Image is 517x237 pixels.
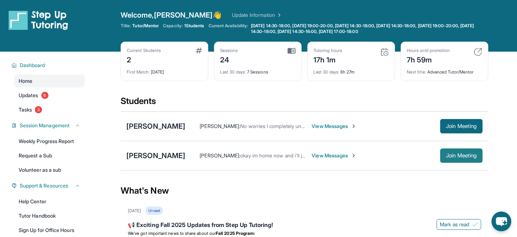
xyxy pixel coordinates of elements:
span: Updates [19,92,38,99]
div: [PERSON_NAME] [126,121,185,131]
span: 3 [35,106,42,113]
img: card [380,48,389,56]
div: 📢 Exciting Fall 2025 Updates from Step Up Tutoring! [128,221,481,231]
a: Updates6 [14,89,85,102]
div: [PERSON_NAME] [126,151,185,161]
div: 2 [127,53,161,65]
a: Tasks3 [14,103,85,116]
button: Session Management [17,122,80,129]
span: View Messages [312,152,357,159]
span: Title: [121,23,131,29]
button: Join Meeting [440,119,483,133]
span: [DATE] 14:30-18:00, [DATE] 19:00-20:00, [DATE] 14:30-18:00, [DATE] 14:30-18:00, [DATE] 19:00-20:0... [251,23,487,34]
div: [DATE] [127,65,202,75]
span: Last 30 days : [313,69,339,75]
span: [PERSON_NAME] : [200,123,240,129]
a: Tutor Handbook [14,209,85,222]
a: Update Information [232,11,282,19]
span: View Messages [312,123,357,130]
img: Mark as read [472,222,478,227]
div: Hours until promotion [407,48,450,53]
a: Volunteer as a sub [14,163,85,176]
div: Students [121,95,488,111]
div: [DATE] [128,208,141,214]
div: Unread [145,207,163,215]
button: Dashboard [17,62,80,69]
span: Dashboard [20,62,45,69]
img: card [474,48,482,56]
a: Request a Sub [14,149,85,162]
span: 6 [41,92,48,99]
img: card [196,48,202,53]
div: Current Students [127,48,161,53]
img: logo [9,10,68,30]
strong: Fall 2025 Program: [216,231,255,236]
span: Next title : [407,69,426,75]
div: 24 [220,53,238,65]
span: First Match : [127,69,150,75]
span: Tasks [19,106,32,113]
img: card [288,48,295,54]
a: Sign Up for Office Hours [14,224,85,237]
span: 1 Students [184,23,204,29]
span: Welcome, [PERSON_NAME] 👋 [121,10,222,20]
span: Current Availability: [209,23,248,34]
span: No worries I completely understand thank you for letting me know we will see you [DATE] [240,123,444,129]
span: We’ve got important news to share about our [128,231,216,236]
img: Chevron Right [275,11,282,19]
div: Tutoring hours [313,48,342,53]
a: Home [14,75,85,87]
button: Join Meeting [440,148,483,163]
span: [PERSON_NAME] : [200,152,240,158]
a: Help Center [14,195,85,208]
span: Mark as read [440,221,469,228]
span: Join Meeting [446,153,477,158]
span: Join Meeting [446,124,477,128]
div: 6h 27m [313,65,389,75]
span: Capacity: [163,23,183,29]
span: Last 30 days : [220,69,246,75]
div: 7 Sessions [220,65,295,75]
img: Chevron-Right [351,123,357,129]
span: Home [19,77,32,85]
span: Tutor/Mentor [132,23,159,29]
div: What's New [121,175,488,207]
button: Support & Resources [17,182,80,189]
img: Chevron-Right [351,153,357,158]
a: [DATE] 14:30-18:00, [DATE] 19:00-20:00, [DATE] 14:30-18:00, [DATE] 14:30-18:00, [DATE] 19:00-20:0... [250,23,488,34]
button: chat-button [492,212,511,231]
div: Sessions [220,48,238,53]
span: Session Management [20,122,70,129]
div: 17h 1m [313,53,342,65]
span: okay im home now and i'll join in 5 [240,152,318,158]
div: 7h 59m [407,53,450,65]
div: Advanced Tutor/Mentor [407,65,482,75]
button: Mark as read [437,219,481,230]
span: Support & Resources [20,182,68,189]
a: Weekly Progress Report [14,135,85,148]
